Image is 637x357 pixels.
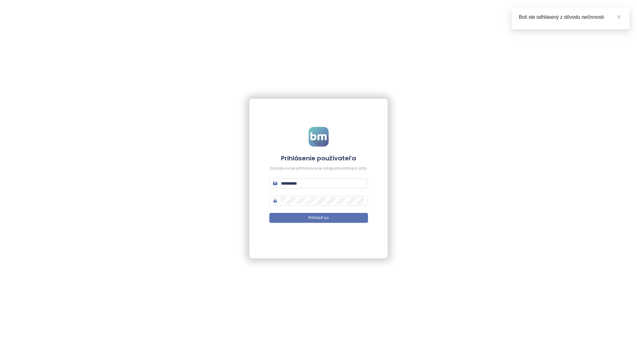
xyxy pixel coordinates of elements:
[519,14,622,21] div: Boli ste odhlásený z dôvodu nečinnosti.
[273,181,277,186] span: mail
[309,127,329,147] img: logo
[273,198,277,203] span: lock
[269,166,368,171] div: Zadajte svoje prihlasovacie údaje pre prístup k účtu.
[617,15,621,19] span: close
[269,154,368,163] h4: Prihlásenie používateľa
[308,215,329,221] span: Prihlásiť sa
[269,213,368,223] button: Prihlásiť sa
